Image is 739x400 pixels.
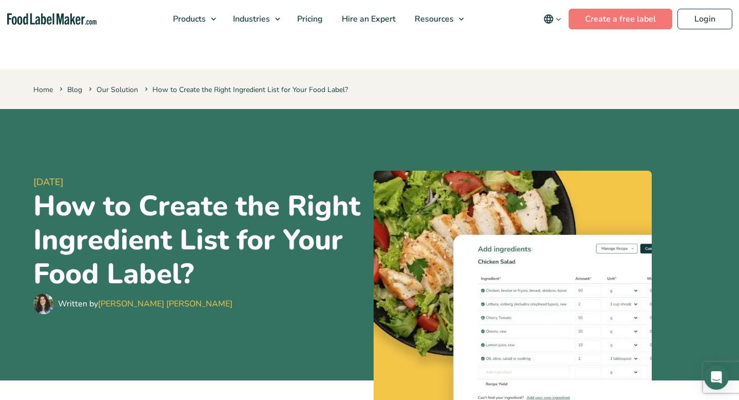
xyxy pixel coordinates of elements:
span: Hire an Expert [339,13,397,25]
span: Industries [230,13,271,25]
a: Create a free label [569,9,672,29]
span: [DATE] [33,175,365,189]
a: Login [677,9,732,29]
div: Open Intercom Messenger [704,365,729,390]
img: Maria Abi Hanna - Food Label Maker [33,294,54,314]
span: Pricing [294,13,324,25]
h1: How to Create the Right Ingredient List for Your Food Label? [33,189,365,291]
span: How to Create the Right Ingredient List for Your Food Label? [143,85,348,95]
a: Home [33,85,53,95]
a: Blog [67,85,82,95]
span: Resources [412,13,455,25]
span: Products [170,13,207,25]
a: Our Solution [96,85,138,95]
div: Written by [58,298,232,310]
a: [PERSON_NAME] [PERSON_NAME] [98,298,232,310]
